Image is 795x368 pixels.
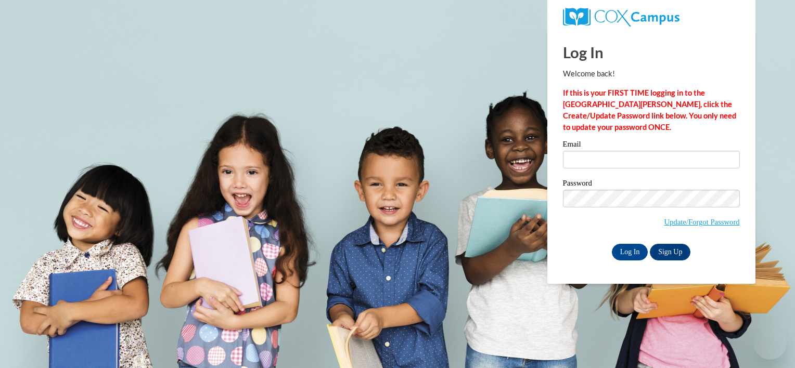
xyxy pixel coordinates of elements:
[563,8,740,27] a: COX Campus
[650,244,690,260] a: Sign Up
[563,88,736,132] strong: If this is your FIRST TIME logging in to the [GEOGRAPHIC_DATA][PERSON_NAME], click the Create/Upd...
[664,218,740,226] a: Update/Forgot Password
[563,68,740,80] p: Welcome back!
[563,179,740,190] label: Password
[612,244,648,260] input: Log In
[563,140,740,151] label: Email
[563,42,740,63] h1: Log In
[753,326,787,360] iframe: Button to launch messaging window
[563,8,679,27] img: COX Campus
